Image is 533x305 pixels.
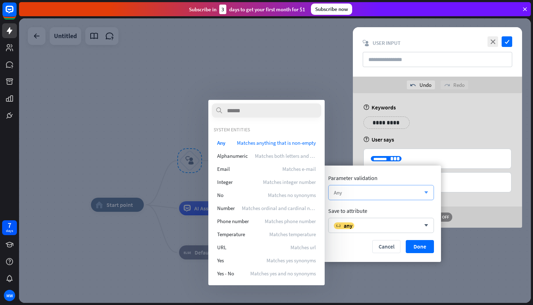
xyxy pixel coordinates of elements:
span: OFF [440,214,451,220]
button: Cancel [372,240,400,253]
span: Matches no synonyms [268,192,316,198]
i: block_user_input [363,40,369,46]
span: Yes - No [217,270,234,277]
span: Phone number [217,218,249,225]
span: Matches phone number [265,218,316,225]
span: Integer [217,179,233,185]
span: Email [217,166,230,172]
span: Yes [217,257,224,264]
span: Matches anything that is non-empty [237,139,316,146]
div: 3 [219,5,226,14]
div: Redo [441,80,468,89]
a: 7 days [2,220,17,235]
i: arrow_down [421,223,428,228]
i: undo [410,82,416,88]
div: MW [4,290,15,301]
button: Done [406,240,434,253]
div: Subscribe in days to get your first month for $1 [189,5,305,14]
div: Save to attribute [328,207,434,214]
span: User Input [373,40,400,46]
div: days [6,228,13,233]
span: Alphanumeric [217,152,248,159]
i: help [363,137,369,142]
span: URL [217,244,226,251]
i: variable [336,224,341,228]
div: 7 [8,222,11,228]
span: any [344,222,353,229]
button: Open LiveChat chat widget [6,3,27,24]
i: redo [444,82,450,88]
div: Keywords [363,104,511,111]
div: Any [334,189,342,196]
i: check [502,36,512,47]
i: help [363,104,369,110]
span: Matches both letters and numerals [255,152,316,159]
div: Undo [407,80,435,89]
span: No [217,192,223,198]
div: Parameter validation [328,174,434,181]
span: Temperature [217,231,245,238]
i: arrow_down [421,191,428,195]
span: Matches url [290,244,316,251]
span: Matches yes and no synonyms [250,270,316,277]
span: Number [217,205,235,211]
span: Matches yes synonyms [266,257,316,264]
span: Matches ordinal and cardinal number [242,205,316,211]
span: Matches integer number [263,179,316,185]
i: close [488,36,498,47]
span: Matches temperature [269,231,316,238]
span: Any [217,139,225,146]
span: Matches e-mail [282,166,316,172]
div: Subscribe now [311,4,352,15]
div: User says [363,136,511,143]
div: SYSTEM ENTITIES [214,126,319,133]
